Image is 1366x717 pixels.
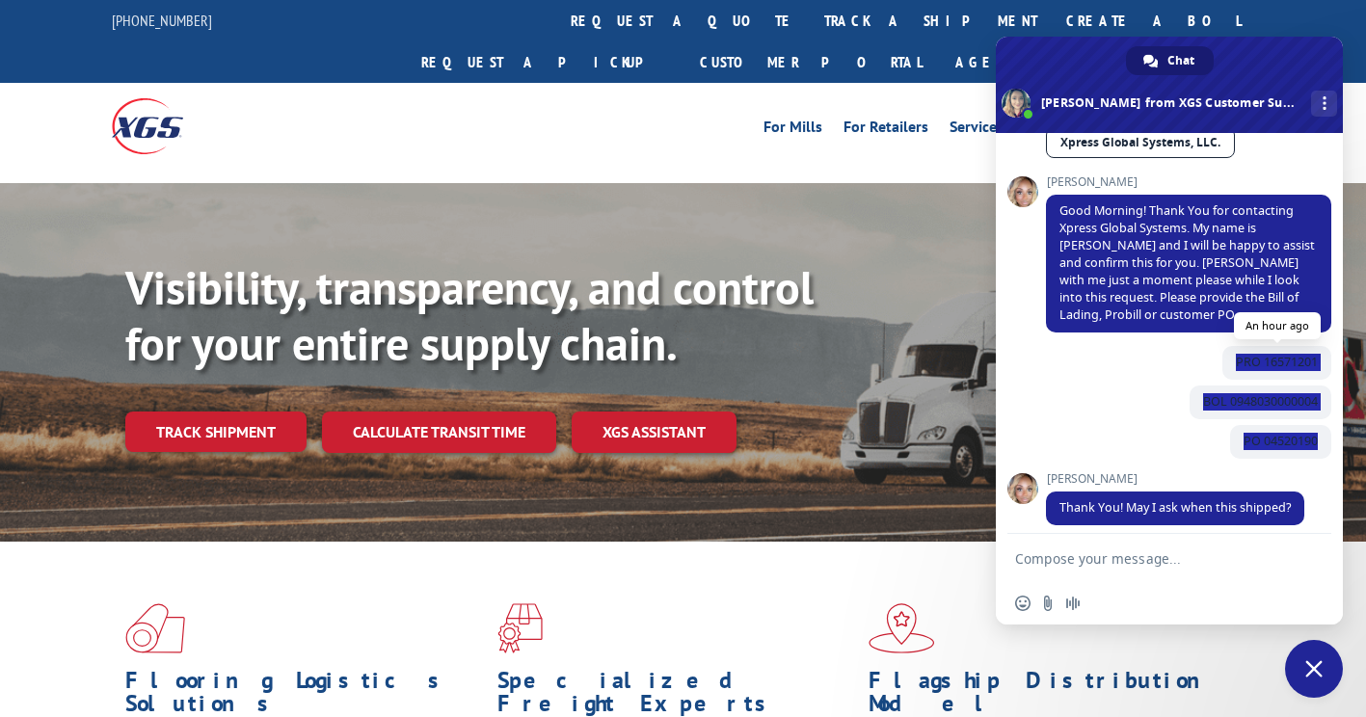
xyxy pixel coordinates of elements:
[685,41,936,83] a: Customer Portal
[125,603,185,653] img: xgs-icon-total-supply-chain-intelligence-red
[763,119,822,141] a: For Mills
[1167,46,1194,75] span: Chat
[1040,596,1056,611] span: Send a file
[407,41,685,83] a: Request a pickup
[1015,596,1031,611] span: Insert an emoji
[1046,175,1331,189] span: [PERSON_NAME]
[322,412,556,453] a: Calculate transit time
[950,119,1004,141] a: Services
[1236,354,1318,370] span: PRO 16571201
[1046,472,1304,486] span: [PERSON_NAME]
[1065,596,1081,611] span: Audio message
[125,257,814,373] b: Visibility, transparency, and control for your entire supply chain.
[112,11,212,30] a: [PHONE_NUMBER]
[572,412,737,453] a: XGS ASSISTANT
[1059,499,1291,516] span: Thank You! May I ask when this shipped?
[1059,202,1315,323] span: Good Morning! Thank You for contacting Xpress Global Systems. My name is [PERSON_NAME] and I will...
[1015,550,1281,568] textarea: Compose your message...
[1311,91,1337,117] div: More channels
[1046,127,1235,158] a: Xpress Global Systems, LLC.
[1285,640,1343,698] div: Close chat
[936,41,1031,83] a: Agent
[1126,46,1214,75] div: Chat
[844,119,928,141] a: For Retailers
[125,412,307,452] a: Track shipment
[1244,433,1318,449] span: PO 04520190
[497,603,543,653] img: xgs-icon-focused-on-flooring-red
[869,603,935,653] img: xgs-icon-flagship-distribution-model-red
[1203,393,1318,410] span: BOL 0948030000004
